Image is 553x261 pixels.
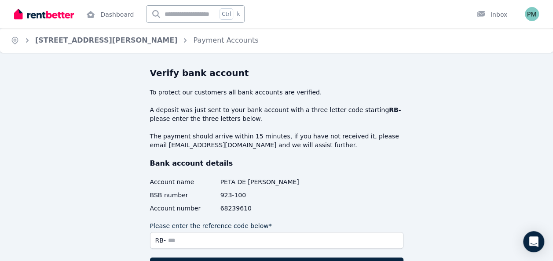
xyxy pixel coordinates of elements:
[525,7,539,21] img: Peta De Michele
[220,204,403,213] span: 68239610
[220,178,403,186] span: PETA DE [PERSON_NAME]
[169,141,277,149] a: [EMAIL_ADDRESS][DOMAIN_NAME]
[150,105,403,123] p: A deposit was just sent to your bank account with a three letter code starting please enter the t...
[193,36,258,44] a: Payment Accounts
[220,8,233,20] span: Ctrl
[476,10,507,19] div: Inbox
[389,106,401,113] strong: RB-
[14,7,74,21] img: RentBetter
[150,191,216,199] div: BSB number
[150,132,403,149] p: The payment should arrive within 15 minutes, if you have not received it, please email and we wil...
[150,204,216,213] div: Account number
[220,191,403,199] span: 923-100
[150,67,403,79] h2: Verify bank account
[523,231,544,252] div: Open Intercom Messenger
[150,88,403,97] p: To protect our customers all bank accounts are verified.
[150,178,216,186] div: Account name
[35,36,177,44] a: [STREET_ADDRESS][PERSON_NAME]
[150,158,403,169] p: Bank account details
[237,11,240,18] span: k
[150,221,272,230] label: Please enter the reference code below*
